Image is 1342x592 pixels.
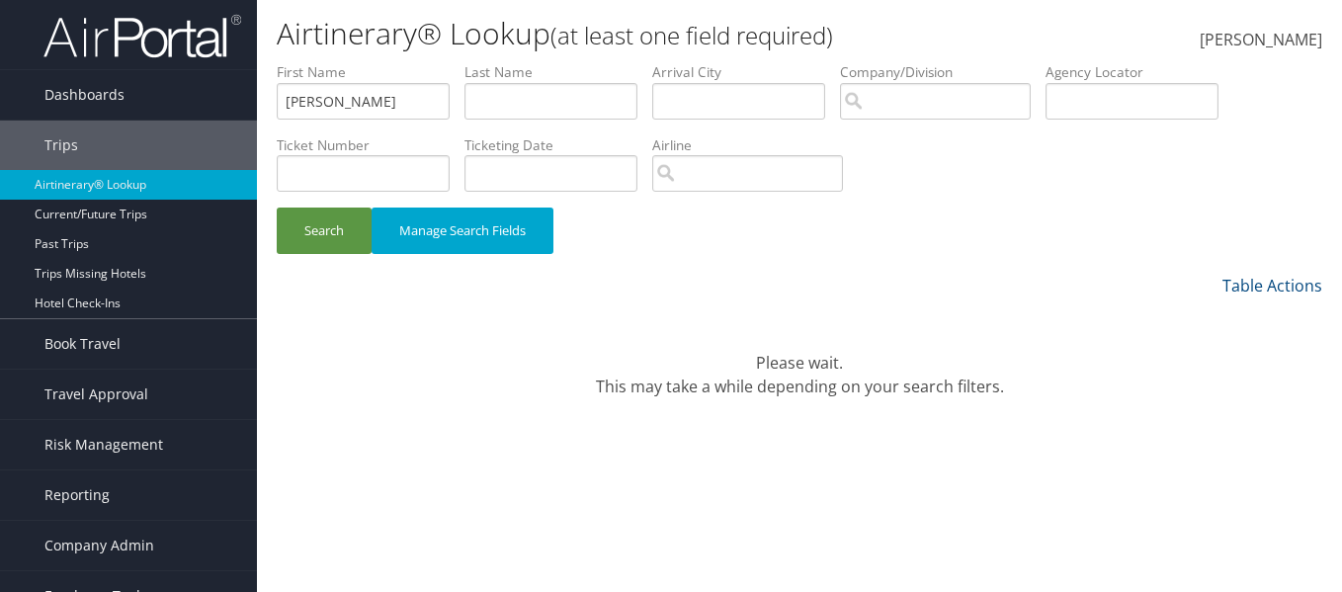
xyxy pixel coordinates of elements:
label: Company/Division [840,62,1046,82]
a: Table Actions [1222,275,1322,296]
a: [PERSON_NAME] [1200,10,1322,71]
span: Reporting [44,470,110,520]
img: airportal-logo.png [43,13,241,59]
span: Book Travel [44,319,121,369]
small: (at least one field required) [550,19,833,51]
button: Manage Search Fields [372,208,553,254]
span: Risk Management [44,420,163,469]
label: Arrival City [652,62,840,82]
label: Airline [652,135,858,155]
span: Trips [44,121,78,170]
span: Dashboards [44,70,125,120]
label: Ticketing Date [464,135,652,155]
span: [PERSON_NAME] [1200,29,1322,50]
button: Search [277,208,372,254]
div: Please wait. This may take a while depending on your search filters. [277,327,1322,398]
label: Last Name [464,62,652,82]
label: Ticket Number [277,135,464,155]
h1: Airtinerary® Lookup [277,13,973,54]
span: Travel Approval [44,370,148,419]
span: Company Admin [44,521,154,570]
label: Agency Locator [1046,62,1233,82]
label: First Name [277,62,464,82]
